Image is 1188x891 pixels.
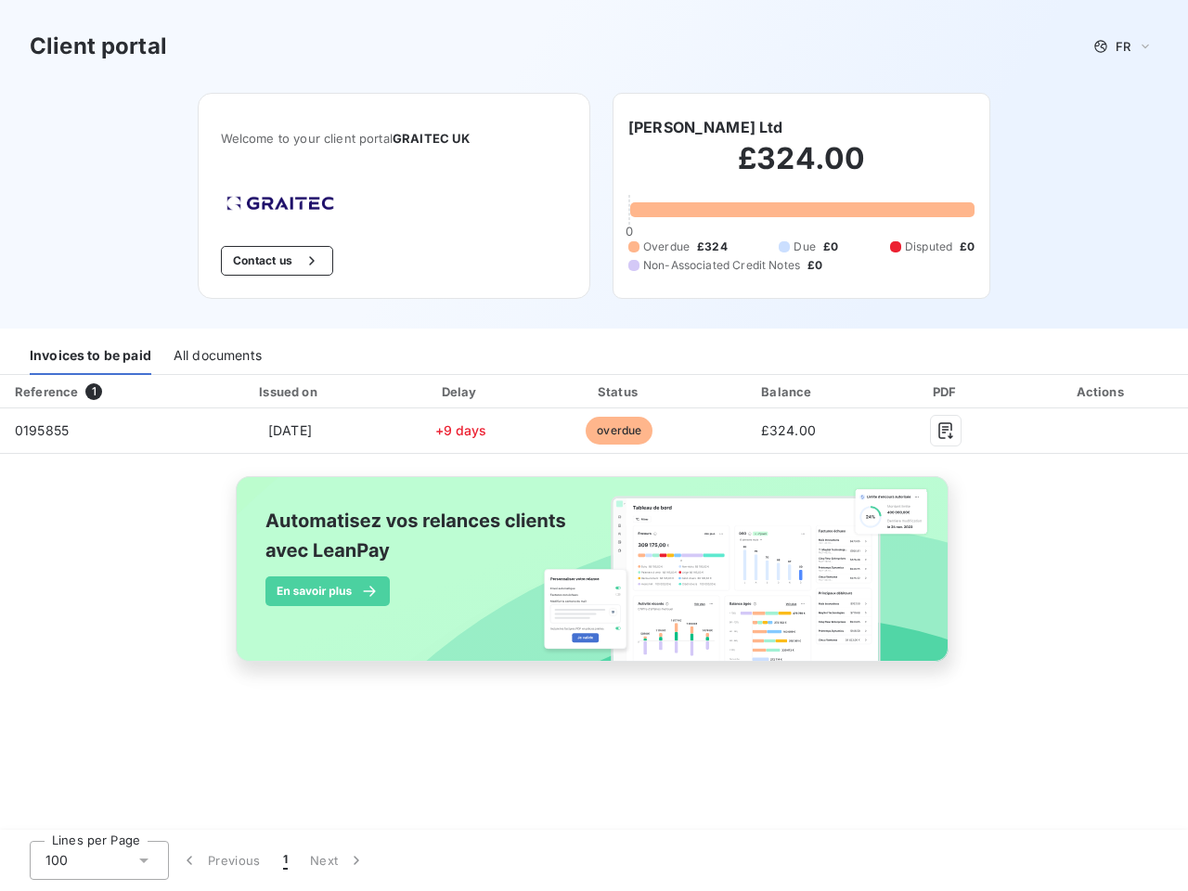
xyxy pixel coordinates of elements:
[435,422,487,438] span: +9 days
[200,382,380,401] div: Issued on
[1116,39,1130,54] span: FR
[15,384,78,399] div: Reference
[960,239,975,255] span: £0
[626,224,633,239] span: 0
[628,116,783,138] h6: [PERSON_NAME] Ltd
[283,851,288,870] span: 1
[221,131,567,146] span: Welcome to your client portal
[272,841,299,880] button: 1
[268,422,312,438] span: [DATE]
[299,841,377,880] button: Next
[221,190,340,216] img: Company logo
[905,239,952,255] span: Disputed
[704,382,873,401] div: Balance
[586,417,652,445] span: overdue
[823,239,838,255] span: £0
[697,239,728,255] span: £324
[85,383,102,400] span: 1
[393,131,471,146] span: GRAITEC UK
[1019,382,1184,401] div: Actions
[807,257,822,274] span: £0
[15,422,69,438] span: 0195855
[221,246,333,276] button: Contact us
[169,841,272,880] button: Previous
[174,336,262,375] div: All documents
[761,422,816,438] span: £324.00
[387,382,535,401] div: Delay
[643,257,800,274] span: Non-Associated Credit Notes
[542,382,696,401] div: Status
[30,30,167,63] h3: Client portal
[880,382,1012,401] div: PDF
[794,239,815,255] span: Due
[643,239,690,255] span: Overdue
[219,465,969,693] img: banner
[45,851,68,870] span: 100
[30,336,151,375] div: Invoices to be paid
[628,140,975,196] h2: £324.00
